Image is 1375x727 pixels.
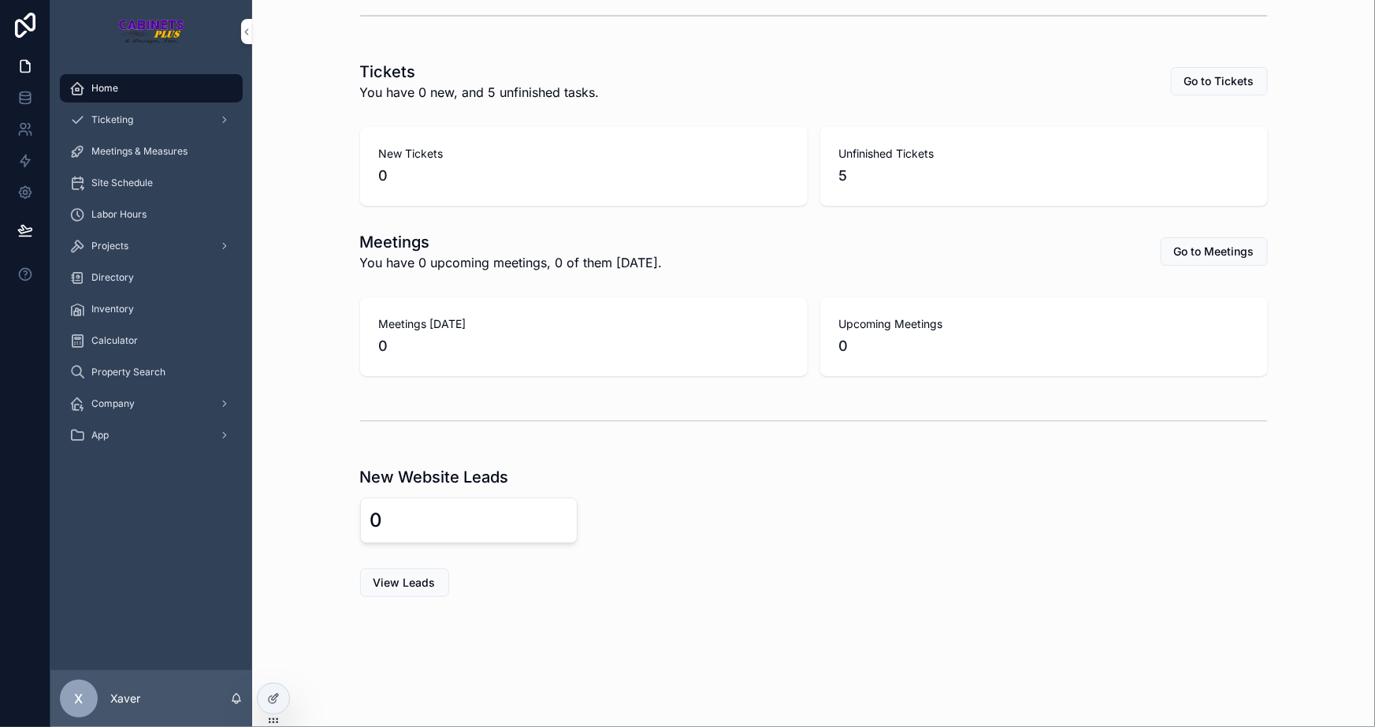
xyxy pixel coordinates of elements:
[839,316,1249,332] span: Upcoming Meetings
[91,397,135,410] span: Company
[1174,244,1254,259] span: Go to Meetings
[379,146,789,162] span: New Tickets
[91,177,153,189] span: Site Schedule
[370,508,383,533] div: 0
[1184,73,1254,89] span: Go to Tickets
[60,295,243,323] a: Inventory
[60,326,243,355] a: Calculator
[360,253,663,272] span: You have 0 upcoming meetings, 0 of them [DATE].
[1161,237,1268,266] button: Go to Meetings
[91,114,133,126] span: Ticketing
[839,146,1249,162] span: Unfinished Tickets
[91,303,134,315] span: Inventory
[60,74,243,103] a: Home
[839,335,1249,357] span: 0
[360,466,509,488] h1: New Website Leads
[379,335,789,357] span: 0
[75,689,84,708] span: X
[110,691,140,706] p: Xaver
[373,575,436,591] span: View Leads
[91,334,138,347] span: Calculator
[91,429,109,442] span: App
[379,316,789,332] span: Meetings [DATE]
[839,165,1249,187] span: 5
[360,231,663,253] h1: Meetings
[1171,67,1268,95] button: Go to Tickets
[360,83,600,102] span: You have 0 new, and 5 unfinished tasks.
[60,263,243,292] a: Directory
[60,390,243,418] a: Company
[60,232,243,260] a: Projects
[60,137,243,166] a: Meetings & Measures
[91,208,147,221] span: Labor Hours
[91,366,165,378] span: Property Search
[50,63,252,470] div: scrollable content
[360,61,600,83] h1: Tickets
[360,569,449,597] button: View Leads
[91,271,134,284] span: Directory
[91,82,118,95] span: Home
[60,358,243,386] a: Property Search
[60,169,243,197] a: Site Schedule
[91,240,128,252] span: Projects
[60,421,243,449] a: App
[60,106,243,134] a: Ticketing
[379,165,789,187] span: 0
[60,200,243,229] a: Labor Hours
[118,19,185,44] img: App logo
[91,145,188,158] span: Meetings & Measures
